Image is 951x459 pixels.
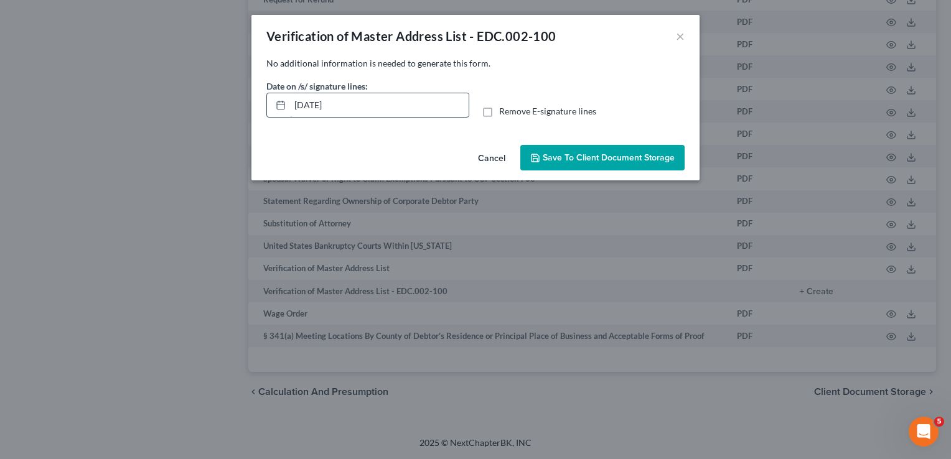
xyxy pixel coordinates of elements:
[676,29,685,44] button: ×
[499,106,596,116] span: Remove E-signature lines
[266,57,685,70] p: No additional information is needed to generate this form.
[266,27,556,45] div: Verification of Master Address List - EDC.002-100
[543,152,675,163] span: Save to Client Document Storage
[468,146,515,171] button: Cancel
[266,80,368,93] label: Date on /s/ signature lines:
[909,417,939,447] iframe: Intercom live chat
[934,417,944,427] span: 5
[290,93,469,117] input: MM/DD/YYYY
[520,145,685,171] button: Save to Client Document Storage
